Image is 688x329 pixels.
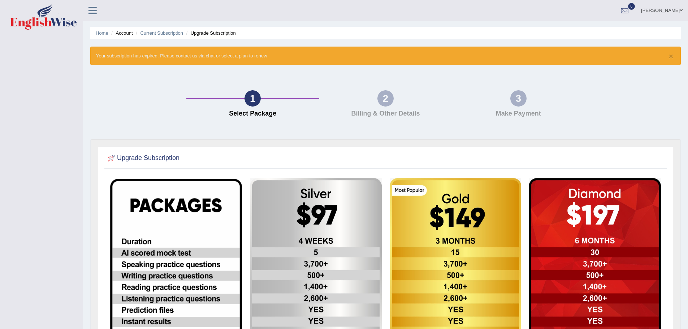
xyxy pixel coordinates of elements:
[140,30,183,36] a: Current Subscription
[245,90,261,107] div: 1
[510,90,527,107] div: 3
[377,90,394,107] div: 2
[455,110,581,117] h4: Make Payment
[106,153,179,164] h2: Upgrade Subscription
[190,110,316,117] h4: Select Package
[90,47,681,65] div: Your subscription has expired. Please contact us via chat or select a plan to renew
[96,30,108,36] a: Home
[669,52,673,60] button: ×
[109,30,133,36] li: Account
[185,30,236,36] li: Upgrade Subscription
[628,3,635,10] span: 6
[323,110,449,117] h4: Billing & Other Details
